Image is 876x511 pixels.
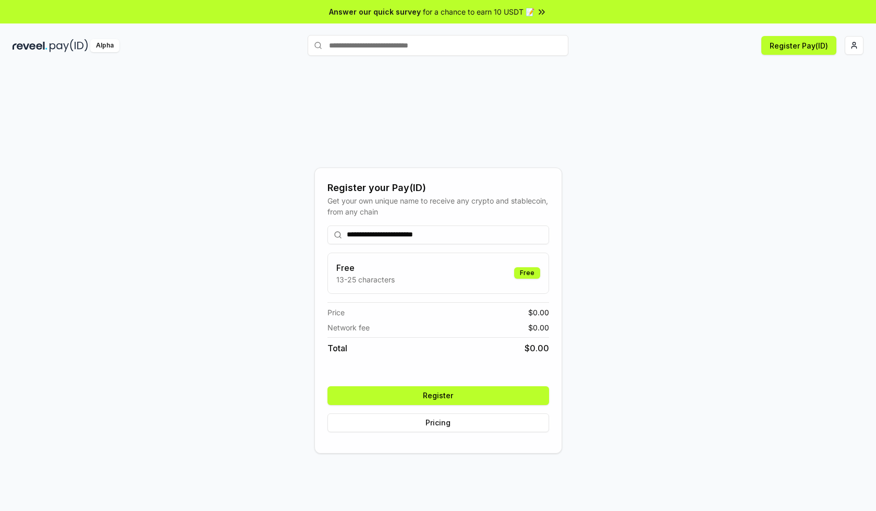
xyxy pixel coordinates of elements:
div: Register your Pay(ID) [327,181,549,195]
h3: Free [336,262,395,274]
span: for a chance to earn 10 USDT 📝 [423,6,534,17]
div: Get your own unique name to receive any crypto and stablecoin, from any chain [327,195,549,217]
span: Price [327,307,345,318]
button: Register Pay(ID) [761,36,836,55]
span: Answer our quick survey [329,6,421,17]
div: Alpha [90,39,119,52]
span: $ 0.00 [528,307,549,318]
span: Total [327,342,347,354]
img: pay_id [50,39,88,52]
span: $ 0.00 [528,322,549,333]
button: Pricing [327,413,549,432]
span: Network fee [327,322,370,333]
p: 13-25 characters [336,274,395,285]
button: Register [327,386,549,405]
span: $ 0.00 [525,342,549,354]
div: Free [514,267,540,279]
img: reveel_dark [13,39,47,52]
